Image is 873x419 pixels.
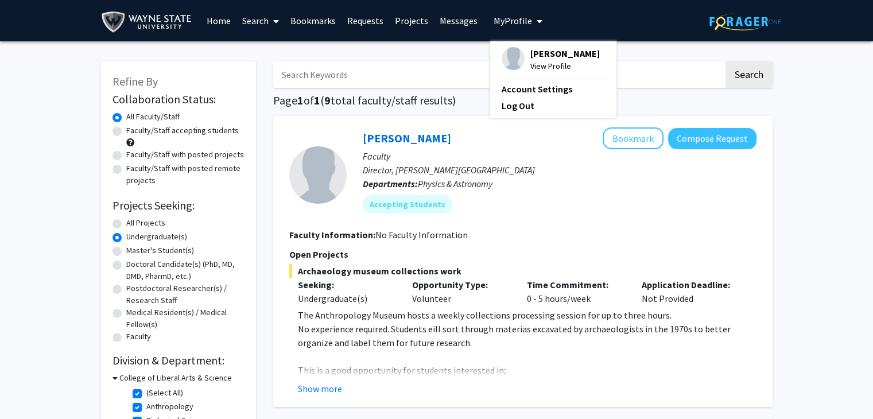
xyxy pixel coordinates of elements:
label: Anthropology [146,401,193,413]
label: All Faculty/Staff [126,111,180,123]
b: Departments: [363,178,418,189]
h2: Division & Department: [112,354,245,367]
img: ForagerOne Logo [709,13,781,30]
span: Physics & Astronomy [418,178,492,189]
label: Doctoral Candidate(s) (PhD, MD, DMD, PharmD, etc.) [126,258,245,282]
p: Seeking: [298,278,395,292]
iframe: Chat [9,367,49,410]
a: Projects [389,1,434,41]
label: Faculty [126,331,151,343]
span: 9 [324,93,331,107]
a: Account Settings [502,82,605,96]
label: Faculty/Staff accepting students [126,125,239,137]
mat-chip: Accepting Students [363,195,452,214]
label: Faculty/Staff with posted remote projects [126,162,245,187]
div: Not Provided [633,278,748,305]
button: Search [725,61,773,88]
button: Show more [298,382,342,395]
a: Messages [434,1,483,41]
img: Profile Picture [502,47,525,70]
p: The Anthropology Museum hosts a weekly collections processing session for up to three hours. [298,308,756,322]
span: Archaeology museum collections work [289,264,756,278]
p: Opportunity Type: [412,278,510,292]
div: Volunteer [403,278,518,305]
label: (Select All) [146,387,183,399]
div: Undergraduate(s) [298,292,395,305]
div: 0 - 5 hours/week [518,278,633,305]
p: Time Commitment: [527,278,624,292]
label: Undergraduate(s) [126,231,187,243]
a: Requests [342,1,389,41]
p: This is a good opportunity for students interested in; [298,363,756,377]
img: Wayne State University Logo [101,9,197,35]
a: Log Out [502,99,605,112]
h2: Projects Seeking: [112,199,245,212]
h3: College of Liberal Arts & Science [119,372,232,384]
p: Application Deadline: [642,278,739,292]
span: 1 [297,93,304,107]
span: [PERSON_NAME] [530,47,600,60]
p: No experience required. Students eill sort through materias excavated by archaeologists in the 19... [298,322,756,350]
div: Profile Picture[PERSON_NAME]View Profile [502,47,600,72]
label: All Projects [126,217,165,229]
label: Master's Student(s) [126,245,194,257]
span: No Faculty Information [375,229,468,240]
h2: Collaboration Status: [112,92,245,106]
span: 1 [314,93,320,107]
input: Search Keywords [273,61,724,88]
p: Open Projects [289,247,756,261]
span: View Profile [530,60,600,72]
label: Faculty/Staff with posted projects [126,149,244,161]
p: Director, [PERSON_NAME][GEOGRAPHIC_DATA] [363,163,756,177]
span: My Profile [494,15,532,26]
a: Search [236,1,285,41]
a: Home [201,1,236,41]
button: Compose Request to Megan McCullen [668,128,756,149]
h1: Page of ( total faculty/staff results) [273,94,773,107]
a: Bookmarks [285,1,342,41]
b: Faculty Information: [289,229,375,240]
button: Add Megan McCullen to Bookmarks [603,127,664,149]
p: Faculty [363,149,756,163]
a: [PERSON_NAME] [363,131,451,145]
label: Postdoctoral Researcher(s) / Research Staff [126,282,245,307]
label: Medical Resident(s) / Medical Fellow(s) [126,307,245,331]
span: Refine By [112,74,158,88]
